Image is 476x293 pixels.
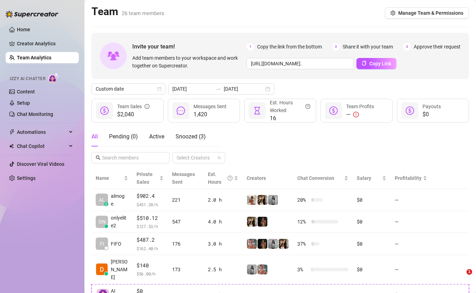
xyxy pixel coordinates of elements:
a: Content [17,89,35,95]
span: Add team members to your workspace and work together on Supercreator. [132,54,244,70]
img: A [247,265,257,274]
span: hourglass [253,106,261,115]
span: $902.4 [137,192,164,200]
span: almog e. [111,192,128,208]
span: info-circle [145,103,150,110]
th: Creators [242,168,293,189]
span: Team Profits [346,104,374,109]
span: Approve their request [414,43,461,51]
span: Izzy AI Chatter [10,76,45,82]
div: All [91,132,98,141]
span: calendar [157,87,161,91]
span: $510.12 [137,214,164,222]
a: Setup [17,100,30,106]
span: Custom date [96,84,161,94]
span: Chat Copilot [17,141,67,152]
button: Manage Team & Permissions [385,7,469,19]
a: Chat Monitoring [17,111,53,117]
span: 26 team members [122,10,164,17]
span: question-circle [305,99,310,114]
td: — [391,211,431,233]
span: 20 % [297,196,309,204]
img: the_bohema [258,239,267,249]
span: Active [149,133,164,140]
span: 2 [332,43,340,51]
span: 1 [467,269,472,275]
span: Invite your team! [132,42,247,51]
span: 3 [403,43,411,51]
img: Green [247,195,257,205]
span: AL [99,196,105,204]
span: Messages Sent [172,171,195,185]
span: 1,420 [193,110,227,119]
span: Salary [357,175,371,181]
input: End date [224,85,264,93]
td: — [391,189,431,211]
span: Copy the link from the bottom [257,43,322,51]
span: 3 % [297,266,309,273]
img: AdelDahan [247,217,257,227]
img: AI Chatter [48,73,59,83]
div: $0 [357,218,386,226]
span: $ 127.53 /h [137,223,164,230]
div: Pending ( 0 ) [109,132,138,141]
span: to [215,86,221,92]
span: $487.2 [137,236,164,244]
span: dollar-circle [100,106,109,115]
span: Manage Team & Permissions [398,10,463,16]
span: $140 [137,261,164,270]
img: AdelDahan [258,195,267,205]
div: 4.0 h [208,218,238,226]
span: Copy Link [369,61,391,66]
span: Automations [17,126,67,138]
a: Discover Viral Videos [17,161,64,167]
a: Creator Analytics [17,38,73,49]
th: Name [91,168,132,189]
div: Est. Hours Worked [270,99,310,114]
div: z [104,202,108,206]
span: message [177,106,185,115]
span: dollar-circle [406,106,414,115]
span: question-circle [228,170,233,186]
div: 2.0 h [208,196,238,204]
img: Dana Roz [96,263,108,275]
span: 12 % [297,218,309,226]
span: 37 % [297,240,309,248]
span: copy [362,61,367,66]
img: Yarden [247,239,257,249]
div: $0 [357,266,386,273]
div: $0 [357,240,386,248]
span: thunderbolt [9,129,15,135]
iframe: Intercom live chat [452,269,469,286]
span: $ 451.20 /h [137,201,164,208]
div: Team Sales [117,103,150,110]
img: Yarden [258,265,267,274]
a: Settings [17,175,36,181]
div: — [346,110,374,119]
span: ON [99,218,106,226]
img: Chat Copilot [9,144,14,149]
span: Chat Conversion [297,175,334,181]
span: Profitability [395,175,421,181]
span: Private Sales [137,171,153,185]
span: team [217,156,221,160]
span: $ 56.00 /h [137,270,164,277]
img: A [268,195,278,205]
span: [PERSON_NAME] [111,258,128,281]
span: $2,040 [117,110,150,119]
span: onlyelite2 [111,214,128,229]
span: setting [391,11,395,15]
img: A [268,239,278,249]
button: Copy Link [356,58,396,69]
h2: Team [91,5,164,18]
a: Team Analytics [17,55,51,60]
span: dollar-circle [329,106,338,115]
img: the_bohema [258,217,267,227]
div: 176 [172,240,199,248]
input: Start date [172,85,212,93]
span: $ 162.40 /h [137,245,164,252]
div: Est. Hours [208,170,233,186]
span: swap-right [215,86,221,92]
div: $0 [357,196,386,204]
span: 16 [270,114,310,123]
